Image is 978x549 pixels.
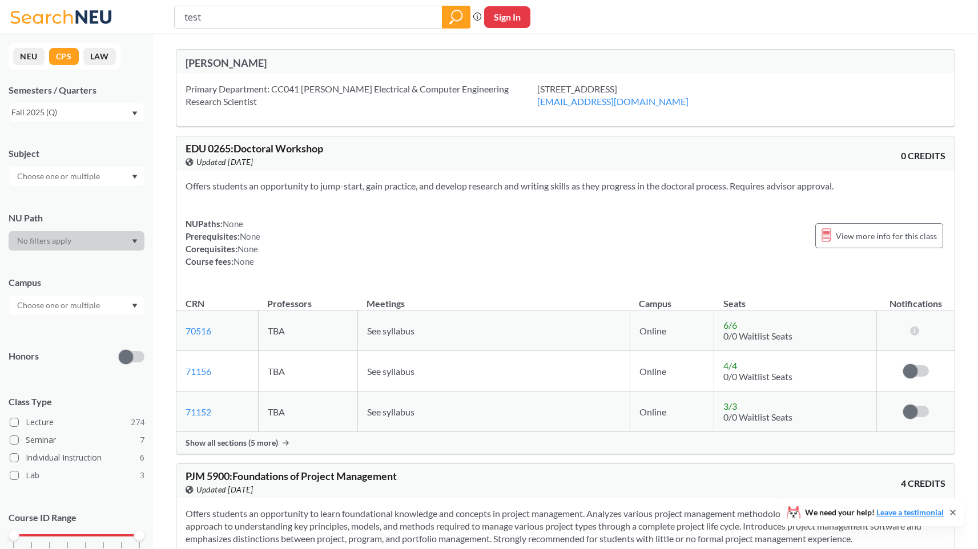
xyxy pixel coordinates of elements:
input: Class, professor, course number, "phrase" [183,7,434,27]
span: See syllabus [367,366,414,377]
a: 71152 [186,406,211,417]
div: Dropdown arrow [9,296,144,315]
td: TBA [258,351,357,391]
svg: Dropdown arrow [132,304,138,308]
div: Primary Department: CC041 [PERSON_NAME] Electrical & Computer Engineering Research Scientist [186,83,537,108]
span: None [240,231,260,241]
th: Campus [630,286,714,310]
p: Course ID Range [9,511,144,524]
span: View more info for this class [836,229,937,243]
th: Meetings [357,286,630,310]
div: CRN [186,297,204,310]
div: Dropdown arrow [9,231,144,251]
span: 0/0 Waitlist Seats [723,330,792,341]
span: 6 [140,451,144,464]
div: magnifying glass [442,6,470,29]
div: Subject [9,147,144,160]
span: EDU 0265 : Doctoral Workshop [186,142,323,155]
svg: magnifying glass [449,9,463,25]
button: CPS [49,48,79,65]
span: 0/0 Waitlist Seats [723,411,792,422]
div: Campus [9,276,144,289]
svg: Dropdown arrow [132,111,138,116]
span: PJM 5900 : Foundations of Project Management [186,470,397,482]
span: None [223,219,243,229]
div: NUPaths: Prerequisites: Corequisites: Course fees: [186,217,260,268]
td: Online [630,310,714,351]
span: 3 [140,469,144,482]
svg: Dropdown arrow [132,239,138,244]
input: Choose one or multiple [11,298,107,312]
a: 70516 [186,325,211,336]
td: TBA [258,391,357,432]
input: Choose one or multiple [11,169,107,183]
span: Updated [DATE] [196,156,253,168]
span: See syllabus [367,325,414,336]
span: 7 [140,434,144,446]
section: Offers students an opportunity to learn foundational knowledge and concepts in project management... [186,507,945,545]
th: Professors [258,286,357,310]
td: TBA [258,310,357,351]
div: Fall 2025 (Q) [11,106,131,119]
span: None [234,256,254,267]
div: Fall 2025 (Q)Dropdown arrow [9,103,144,122]
button: NEU [13,48,45,65]
span: 0 CREDITS [901,150,945,162]
a: Leave a testimonial [876,507,944,517]
a: 71156 [186,366,211,377]
td: Online [630,391,714,432]
span: Class Type [9,395,144,408]
label: Individual Instruction [10,450,144,465]
div: Dropdown arrow [9,167,144,186]
div: [PERSON_NAME] [186,56,566,69]
td: Online [630,351,714,391]
a: [EMAIL_ADDRESS][DOMAIN_NAME] [537,96,689,107]
span: 6 / 6 [723,320,737,330]
span: 4 CREDITS [901,477,945,490]
span: We need your help! [805,508,944,516]
div: NU Path [9,212,144,224]
span: 0/0 Waitlist Seats [723,371,792,382]
svg: Dropdown arrow [132,175,138,179]
th: Notifications [877,286,955,310]
span: See syllabus [367,406,414,417]
span: Show all sections (5 more) [186,438,278,448]
label: Lab [10,468,144,483]
th: Seats [714,286,877,310]
label: Lecture [10,415,144,430]
span: 274 [131,416,144,429]
label: Seminar [10,433,144,447]
p: Honors [9,350,39,363]
span: Updated [DATE] [196,483,253,496]
span: 4 / 4 [723,360,737,371]
div: [STREET_ADDRESS] [537,83,717,108]
section: Offers students an opportunity to jump-start, gain practice, and develop research and writing ski... [186,180,945,192]
span: None [238,244,258,254]
div: Semesters / Quarters [9,84,144,96]
button: LAW [83,48,116,65]
button: Sign In [484,6,530,28]
div: Show all sections (5 more) [176,432,955,454]
span: 3 / 3 [723,401,737,411]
